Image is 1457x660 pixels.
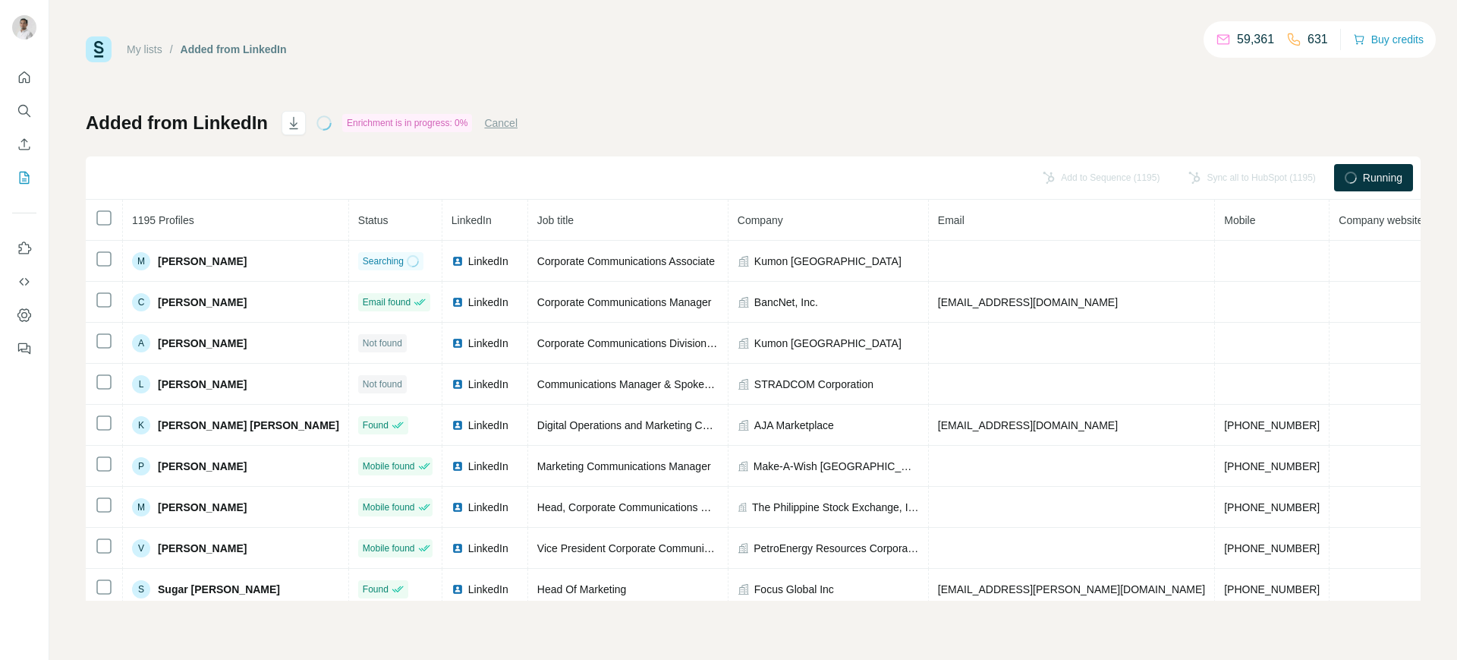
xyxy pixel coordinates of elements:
[132,252,150,270] div: M
[938,214,965,226] span: Email
[1353,29,1424,50] button: Buy credits
[468,541,508,556] span: LinkedIn
[452,583,464,595] img: LinkedIn logo
[158,541,247,556] span: [PERSON_NAME]
[468,500,508,515] span: LinkedIn
[127,43,162,55] a: My lists
[754,295,818,310] span: BancNet, Inc.
[132,539,150,557] div: V
[754,254,902,269] span: Kumon [GEOGRAPHIC_DATA]
[1224,460,1320,472] span: [PHONE_NUMBER]
[468,418,508,433] span: LinkedIn
[363,583,389,596] span: Found
[12,97,36,125] button: Search
[12,235,36,262] button: Use Surfe on LinkedIn
[12,164,36,191] button: My lists
[1363,170,1402,185] span: Running
[452,542,464,554] img: LinkedIn logo
[754,582,834,597] span: Focus Global Inc
[1308,30,1328,49] p: 631
[452,460,464,472] img: LinkedIn logo
[132,293,150,311] div: C
[158,418,339,433] span: [PERSON_NAME] [PERSON_NAME]
[358,214,389,226] span: Status
[132,580,150,598] div: S
[170,42,173,57] li: /
[158,336,247,351] span: [PERSON_NAME]
[938,583,1205,595] span: [EMAIL_ADDRESS][PERSON_NAME][DOMAIN_NAME]
[12,64,36,91] button: Quick start
[938,419,1118,431] span: [EMAIL_ADDRESS][DOMAIN_NAME]
[484,115,518,131] button: Cancel
[363,254,404,268] span: Searching
[1224,501,1320,513] span: [PHONE_NUMBER]
[452,296,464,308] img: LinkedIn logo
[181,42,287,57] div: Added from LinkedIn
[132,375,150,393] div: L
[12,268,36,295] button: Use Surfe API
[754,377,873,392] span: STRADCOM Corporation
[1224,419,1320,431] span: [PHONE_NUMBER]
[1237,30,1274,49] p: 59,361
[1224,214,1255,226] span: Mobile
[158,582,280,597] span: Sugar [PERSON_NAME]
[363,336,402,350] span: Not found
[537,255,715,267] span: Corporate Communications Associate
[12,131,36,158] button: Enrich CSV
[158,254,247,269] span: [PERSON_NAME]
[1339,214,1423,226] span: Company website
[363,295,411,309] span: Email found
[537,378,742,390] span: Communications Manager & Spokesperson
[86,111,268,135] h1: Added from LinkedIn
[1224,542,1320,554] span: [PHONE_NUMBER]
[363,501,415,514] span: Mobile found
[12,335,36,362] button: Feedback
[86,36,112,62] img: Surfe Logo
[537,296,712,308] span: Corporate Communications Manager
[468,377,508,392] span: LinkedIn
[363,542,415,555] span: Mobile found
[158,459,247,474] span: [PERSON_NAME]
[468,295,508,310] span: LinkedIn
[452,337,464,349] img: LinkedIn logo
[452,255,464,267] img: LinkedIn logo
[132,416,150,434] div: K
[132,214,194,226] span: 1195 Profiles
[363,459,415,473] span: Mobile found
[363,377,402,391] span: Not found
[938,296,1118,308] span: [EMAIL_ADDRESS][DOMAIN_NAME]
[452,501,464,513] img: LinkedIn logo
[452,214,492,226] span: LinkedIn
[754,418,834,433] span: AJA Marketplace
[738,214,783,226] span: Company
[132,457,150,475] div: P
[12,302,36,329] button: Dashboard
[537,337,743,349] span: Corporate Communications Division Leader
[468,582,508,597] span: LinkedIn
[452,419,464,431] img: LinkedIn logo
[752,500,919,515] span: The Philippine Stock Exchange, Inc. (PSE)
[158,295,247,310] span: [PERSON_NAME]
[452,378,464,390] img: LinkedIn logo
[754,541,919,556] span: PetroEnergy Resources Corporation
[468,459,508,474] span: LinkedIn
[468,254,508,269] span: LinkedIn
[12,15,36,39] img: Avatar
[537,583,627,595] span: Head Of Marketing
[132,498,150,516] div: M
[158,377,247,392] span: [PERSON_NAME]
[537,501,757,513] span: Head, Corporate Communications Department
[754,459,919,474] span: Make-A-Wish [GEOGRAPHIC_DATA]
[468,336,508,351] span: LinkedIn
[363,418,389,432] span: Found
[1224,583,1320,595] span: [PHONE_NUMBER]
[537,542,876,554] span: Vice President Corporate Communications and Chief Information Officer
[754,336,902,351] span: Kumon [GEOGRAPHIC_DATA]
[537,419,819,431] span: Digital Operations and Marketing Communications Manager
[158,500,247,515] span: [PERSON_NAME]
[342,114,472,132] div: Enrichment is in progress: 0%
[132,334,150,352] div: A
[537,460,711,472] span: Marketing Communications Manager
[537,214,574,226] span: Job title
